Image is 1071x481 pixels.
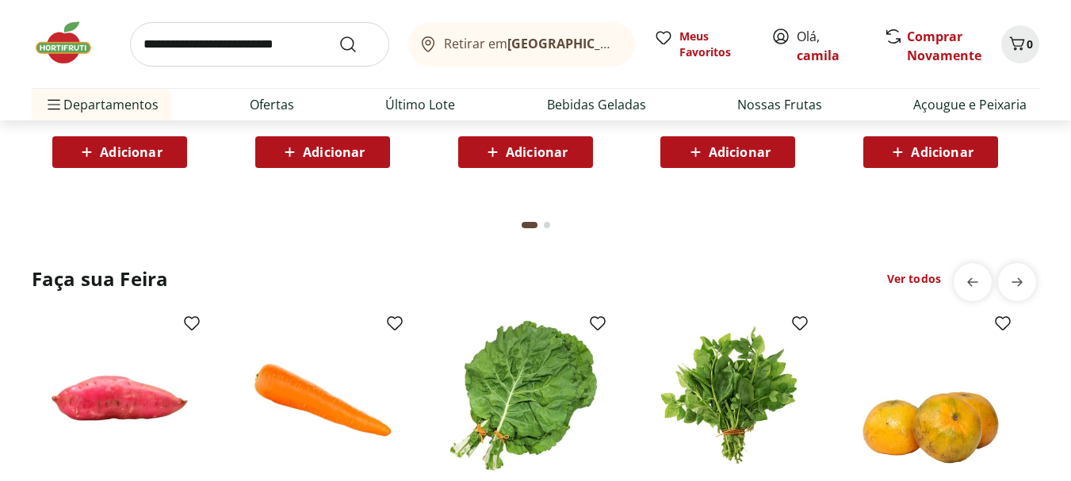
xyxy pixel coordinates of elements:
[911,146,973,158] span: Adicionar
[709,146,771,158] span: Adicionar
[1027,36,1033,52] span: 0
[654,29,752,60] a: Meus Favoritos
[913,95,1027,114] a: Açougue e Peixaria
[507,35,775,52] b: [GEOGRAPHIC_DATA]/[GEOGRAPHIC_DATA]
[518,206,541,244] button: Current page from fs-carousel
[247,320,398,471] img: Cenoura Unidade
[737,95,822,114] a: Nossas Frutas
[855,320,1006,471] img: Mexerica Murcote Unidade
[679,29,752,60] span: Meus Favoritos
[339,35,377,54] button: Submit Search
[652,320,803,471] img: Espinafre Unidade
[255,136,390,168] button: Adicionar
[954,263,992,301] button: previous
[385,95,455,114] a: Último Lote
[797,47,840,64] a: camila
[44,320,195,471] img: Batata Doce Unidade
[303,146,365,158] span: Adicionar
[408,22,635,67] button: Retirar em[GEOGRAPHIC_DATA]/[GEOGRAPHIC_DATA]
[863,136,998,168] button: Adicionar
[458,136,593,168] button: Adicionar
[130,22,389,67] input: search
[44,86,159,124] span: Departamentos
[32,19,111,67] img: Hortifruti
[1001,25,1039,63] button: Carrinho
[506,146,568,158] span: Adicionar
[541,206,553,244] button: Go to page 2 from fs-carousel
[44,86,63,124] button: Menu
[450,320,601,471] img: Couve Mineira Unidade
[250,95,294,114] a: Ofertas
[907,28,981,64] a: Comprar Novamente
[998,263,1036,301] button: next
[32,266,168,292] h2: Faça sua Feira
[444,36,619,51] span: Retirar em
[547,95,646,114] a: Bebidas Geladas
[887,271,941,287] a: Ver todos
[797,27,867,65] span: Olá,
[660,136,795,168] button: Adicionar
[52,136,187,168] button: Adicionar
[100,146,162,158] span: Adicionar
